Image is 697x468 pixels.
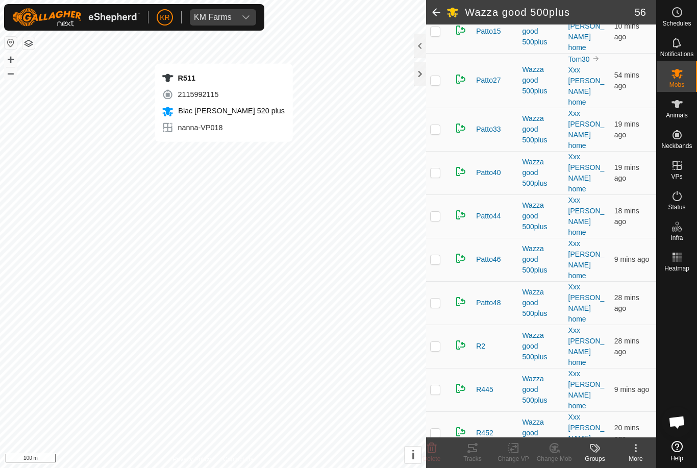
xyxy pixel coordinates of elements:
span: 18 Sep 2025 at 11:25 am [614,293,639,312]
div: Wazza good 500plus [522,113,560,145]
div: Wazza good 500plus [522,417,560,449]
img: returning on [455,122,467,134]
img: returning on [455,252,467,264]
span: Patto33 [476,124,501,135]
div: dropdown trigger [236,9,256,26]
a: Xxx [PERSON_NAME] home [568,153,605,193]
button: – [5,67,17,79]
span: Animals [666,112,688,118]
div: Groups [575,454,615,463]
span: Schedules [662,20,691,27]
a: Xxx [PERSON_NAME] home [568,413,605,453]
span: 18 Sep 2025 at 11:00 am [614,71,639,90]
span: Delete [423,455,441,462]
div: More [615,454,656,463]
img: to [592,55,600,63]
div: R511 [162,72,285,84]
span: R445 [476,384,493,395]
span: 56 [635,5,646,20]
span: 18 Sep 2025 at 11:43 am [614,22,639,41]
a: Contact Us [223,455,253,464]
img: Gallagher Logo [12,8,140,27]
img: returning on [455,295,467,308]
a: Xxx [PERSON_NAME] home [568,11,605,52]
span: R452 [476,428,493,438]
div: Change VP [493,454,534,463]
a: Xxx [PERSON_NAME] home [568,109,605,150]
button: i [405,447,421,463]
div: Wazza good 500plus [522,287,560,319]
div: Wazza good 500plus [522,330,560,362]
button: Reset Map [5,37,17,49]
img: returning on [455,339,467,351]
button: Map Layers [22,37,35,50]
span: 18 Sep 2025 at 11:44 am [614,255,649,263]
img: returning on [455,426,467,438]
img: returning on [455,382,467,395]
span: Infra [670,235,683,241]
a: Xxx [PERSON_NAME] home [568,370,605,410]
div: Wazza good 500plus [522,200,560,232]
span: Help [670,455,683,461]
span: 18 Sep 2025 at 11:25 am [614,337,639,356]
span: Mobs [669,82,684,88]
span: Status [668,204,685,210]
img: returning on [455,73,467,85]
a: Xxx [PERSON_NAME] home [568,326,605,366]
span: Heatmap [664,265,689,272]
span: Patto44 [476,211,501,221]
div: Wazza good 500plus [522,243,560,276]
a: Xxx [PERSON_NAME] home [568,239,605,280]
a: Tom30 [568,55,590,63]
span: KM Farms [190,9,236,26]
span: VPs [671,174,682,180]
div: Open chat [662,407,692,437]
div: Change Mob [534,454,575,463]
div: KM Farms [194,13,232,21]
div: nanna-VP018 [162,121,285,134]
span: 18 Sep 2025 at 11:44 am [614,385,649,393]
span: 18 Sep 2025 at 11:35 am [614,120,639,139]
span: i [411,448,415,462]
div: Wazza good 500plus [522,157,560,189]
span: Patto46 [476,254,501,265]
a: Xxx [PERSON_NAME] home [568,283,605,323]
a: Xxx [PERSON_NAME] home [568,66,605,106]
span: 18 Sep 2025 at 11:35 am [614,207,639,226]
span: Patto27 [476,75,501,86]
div: Tracks [452,454,493,463]
span: Patto48 [476,298,501,308]
span: 18 Sep 2025 at 11:34 am [614,163,639,182]
img: returning on [455,209,467,221]
span: R2 [476,341,485,352]
span: Notifications [660,51,693,57]
button: + [5,54,17,66]
span: KR [160,12,169,23]
div: Wazza good 500plus [522,374,560,406]
span: Blac [PERSON_NAME] 520 plus [176,107,285,115]
span: Neckbands [661,143,692,149]
span: Patto40 [476,167,501,178]
span: Patto15 [476,26,501,37]
img: returning on [455,165,467,178]
span: 18 Sep 2025 at 11:33 am [614,424,639,442]
a: Privacy Policy [173,455,211,464]
div: Wazza good 500plus [522,15,560,47]
a: Help [657,437,697,465]
div: Wazza good 500plus [522,64,560,96]
img: returning on [455,24,467,36]
a: Xxx [PERSON_NAME] home [568,196,605,236]
div: 2115992115 [162,88,285,101]
h2: Wazza good 500plus [465,6,635,18]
